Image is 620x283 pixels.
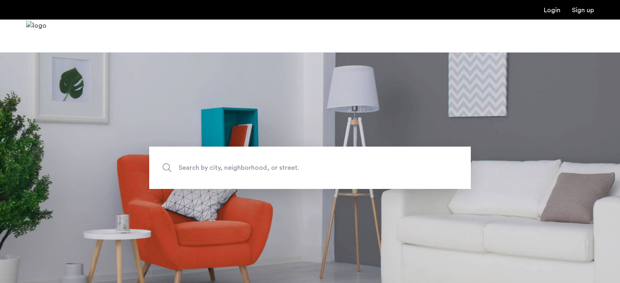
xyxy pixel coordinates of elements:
[26,21,46,51] img: logo
[26,21,46,51] a: Cazamio Logo
[179,162,404,173] span: Search by city, neighborhood, or street.
[544,7,560,13] a: Login
[149,147,471,189] input: Apartment Search
[572,7,594,13] a: Registration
